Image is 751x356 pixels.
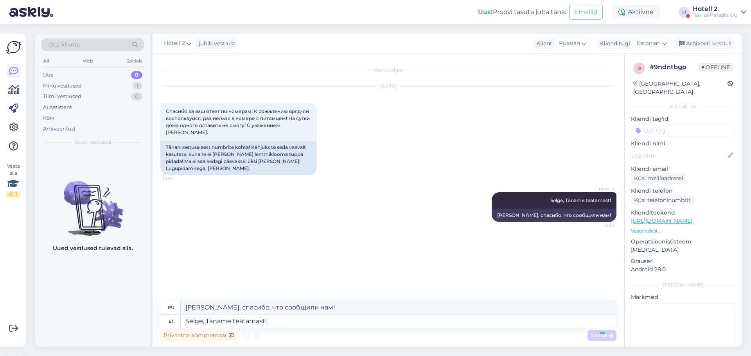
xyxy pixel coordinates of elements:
[679,7,690,18] div: H
[631,246,735,254] p: [MEDICAL_DATA]
[49,41,80,49] span: Otsi kliente
[693,6,746,18] a: Hotell 2Tervise Paradiis OÜ
[631,265,735,274] p: Android 28.0
[597,39,630,48] div: Klienditugi
[612,5,660,19] div: Aktiivne
[196,39,235,48] div: juhib vestlust
[631,151,726,160] input: Lisa nimi
[550,197,611,203] span: Selge, Täname teatamast!
[6,191,20,198] div: 0 / 3
[41,56,50,66] div: All
[569,5,603,20] button: Emailid
[631,140,735,148] p: Kliendi nimi
[81,56,95,66] div: Web
[638,65,641,71] span: 9
[693,12,738,18] div: Tervise Paradiis OÜ
[43,104,72,111] div: AI Assistent
[35,167,150,237] img: No chats
[131,71,142,79] div: 0
[163,175,192,181] span: 10:41
[131,93,142,100] div: 0
[585,186,614,192] span: Hotell 2
[43,93,81,100] div: Tiimi vestlused
[478,8,493,16] b: Uus!
[650,63,699,72] div: # 9ndntbgp
[631,125,735,136] input: Lisa tag
[6,40,21,55] img: Askly Logo
[631,209,735,217] p: Klienditeekond
[125,56,144,66] div: Socials
[633,80,728,96] div: [GEOGRAPHIC_DATA], [GEOGRAPHIC_DATA]
[631,195,694,206] div: Küsi telefoninumbrit
[53,244,133,252] p: Uued vestlused tulevad siia.
[585,222,614,228] span: 10:43
[43,71,53,79] div: Uus
[693,6,738,12] div: Hotell 2
[559,39,580,48] span: Russian
[160,141,317,175] div: Tänan vastuse eest numbrite kohta! Kahjuks te seda vaevalt kasutate, kuna te ei [PERSON_NAME] lem...
[631,227,735,234] p: Vaata edasi ...
[631,217,692,224] a: [URL][DOMAIN_NAME]
[631,115,735,123] p: Kliendi tag'id
[631,103,735,110] div: Kliendi info
[164,39,185,48] span: Hotell 2
[631,187,735,195] p: Kliendi telefon
[492,209,616,222] div: [PERSON_NAME], спасибо, что сообщили нам!
[43,125,75,133] div: Arhiveeritud
[43,114,54,122] div: Kõik
[637,39,661,48] span: Estonian
[43,82,82,90] div: Minu vestlused
[478,7,566,17] div: Proovi tasuta juba täna:
[133,82,142,90] div: 1
[631,257,735,265] p: Brauser
[631,293,735,301] p: Märkmed
[699,63,733,72] span: Offline
[674,38,735,49] div: Arhiveeri vestlus
[631,165,735,173] p: Kliendi email
[533,39,552,48] div: Klient
[631,238,735,246] p: Operatsioonisüsteem
[166,108,311,135] span: Спасибо за ваш ответ по номерам! К сожалению вряд-ли воспользуйся, раз нельзя в номере с питомцем...
[160,83,616,90] div: [DATE]
[75,139,111,146] span: Uued vestlused
[6,163,20,198] div: Vaata siia
[631,281,735,288] div: [PERSON_NAME]
[160,66,616,73] div: Vestlus algas
[631,173,686,184] div: Küsi meiliaadressi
